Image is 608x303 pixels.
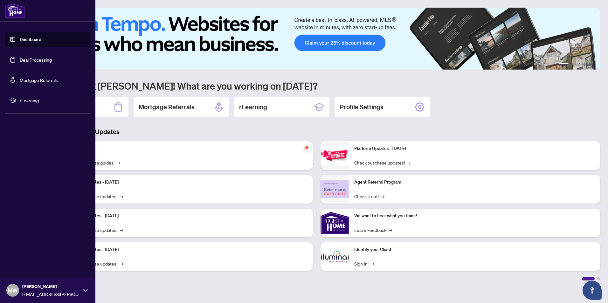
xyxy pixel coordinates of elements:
[120,260,123,267] span: →
[586,63,589,66] button: 5
[120,193,123,200] span: →
[321,180,349,198] img: Agent Referral Program
[20,37,41,42] a: Dashboard
[67,212,308,219] p: Platform Updates - [DATE]
[354,260,374,267] a: Sign In!→
[303,144,310,151] span: pushpin
[321,242,349,271] img: Identify your Client
[67,145,308,152] p: Self-Help
[22,291,79,298] span: [EMAIL_ADDRESS][PERSON_NAME][DOMAIN_NAME]
[354,159,411,166] a: Check out these updates!→
[22,283,79,290] span: [PERSON_NAME]
[354,193,384,200] a: Check it out!→
[340,103,383,111] h2: Profile Settings
[381,193,384,200] span: →
[591,63,594,66] button: 6
[321,145,349,165] img: Platform Updates - June 23, 2025
[67,179,308,186] p: Platform Updates - [DATE]
[321,209,349,237] img: We want to hear what you think!
[407,159,411,166] span: →
[389,226,392,233] span: →
[33,127,600,136] h3: Brokerage & Industry Updates
[20,57,52,63] a: Deal Processing
[120,226,123,233] span: →
[354,226,392,233] a: Leave Feedback→
[5,3,25,18] img: logo
[33,8,600,70] img: Slide 0
[354,145,595,152] p: Platform Updates - [DATE]
[371,260,374,267] span: →
[117,159,120,166] span: →
[583,281,602,300] button: Open asap
[33,80,600,92] h1: Welcome back [PERSON_NAME]! What are you working on [DATE]?
[354,246,595,253] p: Identify your Client
[354,179,595,186] p: Agent Referral Program
[20,77,58,83] a: Mortgage Referrals
[8,286,18,295] span: MW
[581,63,584,66] button: 4
[139,103,195,111] h2: Mortgage Referrals
[239,103,267,111] h2: rLearning
[67,246,308,253] p: Platform Updates - [DATE]
[576,63,579,66] button: 3
[571,63,574,66] button: 2
[558,63,569,66] button: 1
[20,97,86,104] span: rLearning
[354,212,595,219] p: We want to hear what you think!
